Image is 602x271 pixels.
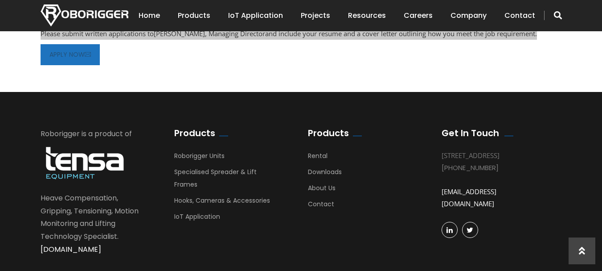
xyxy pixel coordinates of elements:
a: IoT Application [174,212,220,225]
a: Projects [301,2,330,29]
a: APPLY NOW [41,44,100,65]
a: Rental [308,151,328,165]
a: linkedin [442,222,458,238]
a: Products [178,2,210,29]
a: Contact [308,200,334,213]
a: Hooks, Cameras & Accessories [174,196,270,209]
a: About Us [308,183,336,197]
a: Careers [404,2,433,29]
a: Company [450,2,487,29]
a: Home [139,2,160,29]
h2: Products [308,128,349,138]
img: Nortech [41,4,128,26]
div: [STREET_ADDRESS] [442,150,549,162]
a: Contact [504,2,535,29]
div: [PHONE_NUMBER] [442,162,549,174]
a: [PERSON_NAME], Managing Director [154,29,265,38]
a: Twitter [462,222,478,238]
a: [EMAIL_ADDRESS][DOMAIN_NAME] [442,187,496,208]
a: Roborigger Units [174,151,225,165]
a: Downloads [308,167,342,181]
div: Roborigger is a product of Heave Compensation, Gripping, Tensioning, Motion Monitoring and Liftin... [41,128,147,256]
p: Please submit written applications to and include your resume and a cover letter outlining how yo... [41,28,549,40]
a: Resources [348,2,386,29]
h2: Products [174,128,215,138]
a: Specialised Spreader & Lift Frames [174,167,257,193]
h2: Get In Touch [442,128,499,138]
a: [DOMAIN_NAME] [41,244,101,254]
a: IoT Application [228,2,283,29]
